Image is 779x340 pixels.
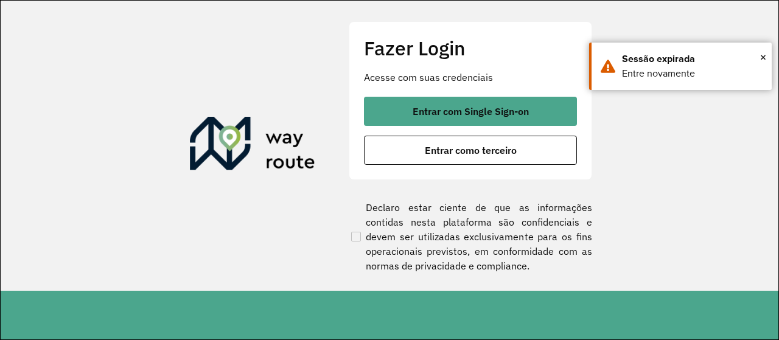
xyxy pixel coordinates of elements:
h2: Fazer Login [364,36,577,60]
span: × [760,48,766,66]
div: Entre novamente [622,66,763,81]
button: button [364,136,577,165]
span: Entrar como terceiro [425,145,517,155]
span: Entrar com Single Sign-on [413,106,529,116]
p: Acesse com suas credenciais [364,70,577,85]
button: Close [760,48,766,66]
label: Declaro estar ciente de que as informações contidas nesta plataforma são confidenciais e devem se... [349,200,592,273]
div: Sessão expirada [622,52,763,66]
img: Roteirizador AmbevTech [190,117,315,175]
button: button [364,97,577,126]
